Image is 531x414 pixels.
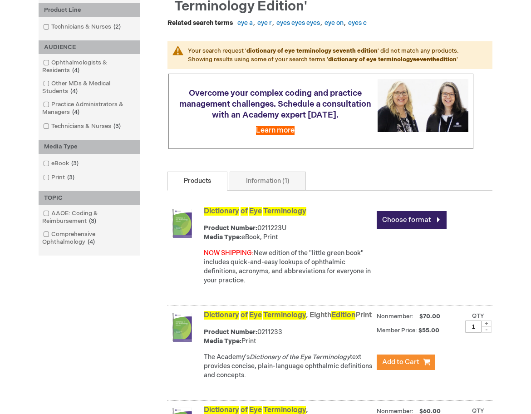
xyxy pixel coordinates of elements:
[167,313,197,342] img: Dictionary of Eye Terminology, Eighth Edition Print
[204,233,241,241] strong: Media Type:
[70,67,82,74] span: 4
[465,320,482,333] input: Qty
[257,19,272,27] a: eye r
[68,88,80,95] span: 4
[324,19,344,27] a: eye on
[276,19,320,27] a: eyes eyes eyes
[249,207,262,216] span: Eye
[41,209,138,226] a: AAOE: Coding & Reimbursement3
[167,41,492,69] p: Your search request ' ' did not match any products. Showing results using some of your search ter...
[41,100,138,117] a: Practice Administrators & Managers4
[41,122,124,131] a: Technicians & Nurses3
[328,56,457,63] strong: dictionary of eye terminology edition
[41,173,78,182] a: Print3
[167,172,227,191] a: Products
[39,40,140,54] div: AUDIENCE
[246,47,378,54] strong: dictionary of eye terminology seventh edition
[41,59,138,75] a: Ophthalmologists & Residents4
[204,353,372,380] div: The Academy's text provides concise, plain-language ophthalmic definitions and concepts.
[263,207,306,216] span: Terminology
[204,337,241,345] strong: Media Type:
[204,249,254,257] font: NOW SHIPPING:
[204,328,372,346] div: 0211233 Print
[204,328,257,336] strong: Product Number:
[167,209,197,238] img: Dictionary of Eye Terminology
[377,327,417,334] strong: Member Price:
[204,224,257,232] strong: Product Number:
[263,311,306,320] span: Terminology
[472,312,484,320] label: Qty
[382,358,419,366] span: Add to Cart
[256,126,295,135] a: Learn more
[85,238,97,246] span: 4
[69,160,81,167] span: 3
[204,311,372,320] a: Dictionary of Eye Terminology, EighthEditionPrint
[331,311,355,320] span: Edition
[204,207,239,216] span: Dictionary
[39,140,140,154] div: Media Type
[204,249,372,285] div: New edition of the "little green book" includes quick-and-easy lookups of ophthalmic definitions,...
[204,207,306,216] a: Dictionary of Eye Terminology
[418,327,441,334] span: $55.00
[39,191,140,205] div: TOPIC
[241,311,248,320] span: of
[111,23,123,30] span: 2
[65,174,77,181] span: 3
[377,355,435,370] button: Add to Cart
[70,108,82,116] span: 4
[41,159,82,168] a: eBook3
[204,311,239,320] span: Dictionary
[204,224,372,242] div: 0211223U eBook, Print
[167,19,233,28] dt: Related search terms
[241,207,248,216] span: of
[418,313,442,320] span: $70.00
[179,89,371,120] span: Overcome your complex coding and practice management challenges. Schedule a consultation with an ...
[237,19,253,27] a: eye a
[413,56,436,63] strike: seventh
[377,311,413,322] strong: Nonmember:
[230,172,306,191] a: Information (1)
[377,211,447,229] a: Choose format
[41,23,124,31] a: Technicians & Nurses2
[41,230,138,246] a: Comprehensive Ophthalmology4
[41,79,138,96] a: Other MDs & Medical Students4
[111,123,123,130] span: 3
[250,353,350,361] em: Dictionary of the Eye Terminology
[87,217,98,225] span: 3
[249,311,262,320] span: Eye
[378,79,468,132] img: Schedule a consultation with an Academy expert today
[39,3,140,17] div: Product Line
[348,19,367,27] a: eyes c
